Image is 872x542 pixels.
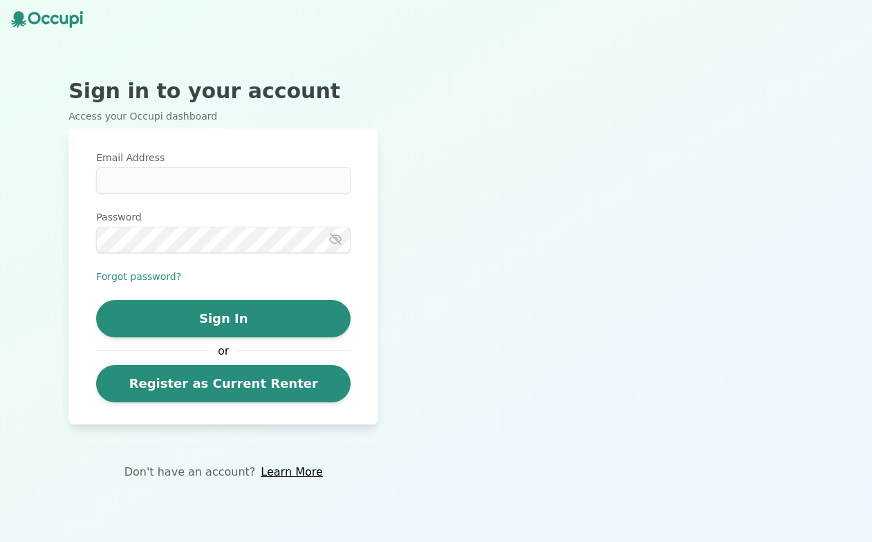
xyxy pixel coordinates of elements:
button: Forgot password? [96,270,181,283]
a: Learn More [261,464,322,480]
p: Access your Occupi dashboard [68,109,378,123]
a: Register as Current Renter [96,365,351,402]
label: Password [96,210,351,224]
button: Sign In [96,300,351,337]
h2: Sign in to your account [68,79,378,104]
span: or [211,343,236,359]
label: Email Address [96,151,351,165]
p: Don't have an account? [124,464,256,480]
